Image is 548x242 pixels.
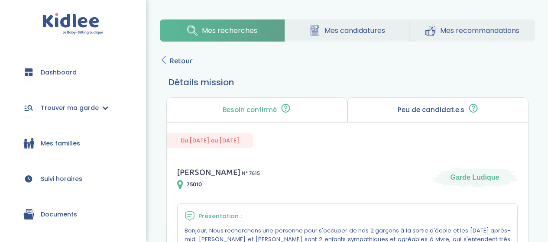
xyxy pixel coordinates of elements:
[160,19,285,42] a: Mes recherches
[177,165,240,179] span: [PERSON_NAME]
[223,106,277,113] p: Besoin confirmé
[187,180,202,189] span: 75010
[41,174,82,184] span: Suivi horaires
[13,92,133,123] a: Trouver ma garde
[198,212,242,221] span: Présentation :
[398,106,464,113] p: Peu de candidat.e.s
[285,19,410,42] a: Mes candidatures
[13,128,133,159] a: Mes familles
[41,68,77,77] span: Dashboard
[13,57,133,88] a: Dashboard
[451,173,499,182] span: Garde Ludique
[41,210,77,219] span: Documents
[440,25,519,36] span: Mes recommandations
[41,103,99,113] span: Trouver ma garde
[202,25,257,36] span: Mes recherches
[169,55,193,67] span: Retour
[169,76,526,89] h3: Détails mission
[410,19,535,42] a: Mes recommandations
[42,13,104,35] img: logo.svg
[324,25,385,36] span: Mes candidatures
[242,169,260,178] span: N° 7615
[160,55,193,67] a: Retour
[13,199,133,230] a: Documents
[41,139,80,148] span: Mes familles
[13,163,133,194] a: Suivi horaires
[167,133,253,148] span: Du [DATE] au [DATE]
